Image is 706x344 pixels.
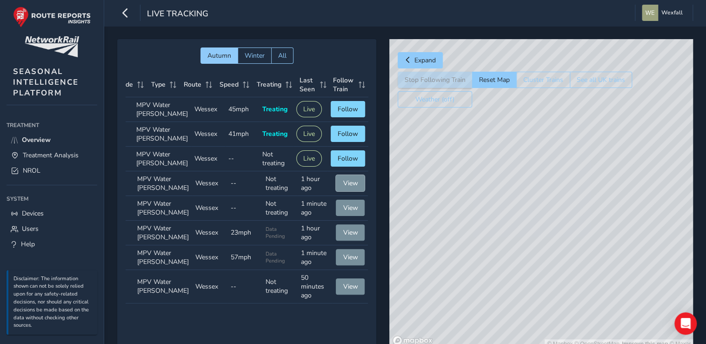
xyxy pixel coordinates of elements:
[338,129,358,138] span: Follow
[133,97,191,122] td: MPV Water [PERSON_NAME]
[191,97,225,122] td: Wessex
[238,47,271,64] button: Winter
[227,245,263,270] td: 57mph
[13,275,93,330] p: Disclaimer: The information shown can not be solely relied upon for any safety-related decisions,...
[192,221,227,245] td: Wessex
[13,7,91,27] img: rr logo
[343,203,358,212] span: View
[336,278,365,295] button: View
[7,221,97,236] a: Users
[192,245,227,270] td: Wessex
[134,171,192,196] td: MPV Water [PERSON_NAME]
[298,221,333,245] td: 1 hour ago
[133,122,191,147] td: MPV Water [PERSON_NAME]
[336,200,365,216] button: View
[338,105,358,114] span: Follow
[22,209,44,218] span: Devices
[184,80,201,89] span: Route
[642,5,686,21] button: Wexfall
[134,221,192,245] td: MPV Water [PERSON_NAME]
[262,270,298,304] td: Not treating
[298,270,333,304] td: 50 minutes ago
[516,72,570,88] button: Cluster Trains
[133,147,191,171] td: MPV Water [PERSON_NAME]
[134,245,192,270] td: MPV Water [PERSON_NAME]
[192,171,227,196] td: Wessex
[336,224,365,241] button: View
[642,5,658,21] img: diamond-layout
[21,240,35,249] span: Help
[7,148,97,163] a: Treatment Analysis
[225,147,259,171] td: --
[225,122,259,147] td: 41mph
[23,166,40,175] span: NROL
[192,270,227,304] td: Wessex
[7,236,97,252] a: Help
[398,91,472,108] button: Weather (off)
[262,196,298,221] td: Not treating
[296,126,322,142] button: Live
[343,253,358,262] span: View
[298,245,333,270] td: 1 minute ago
[134,196,192,221] td: MPV Water [PERSON_NAME]
[336,249,365,265] button: View
[262,171,298,196] td: Not treating
[225,97,259,122] td: 45mph
[298,196,333,221] td: 1 minute ago
[259,147,293,171] td: Not treating
[7,206,97,221] a: Devices
[23,151,79,160] span: Treatment Analysis
[25,36,79,57] img: customer logo
[296,101,322,117] button: Live
[336,175,365,191] button: View
[192,196,227,221] td: Wessex
[200,47,238,64] button: Autumn
[134,270,192,304] td: MPV Water [PERSON_NAME]
[278,51,286,60] span: All
[7,163,97,178] a: NROL
[398,52,443,68] button: Expand
[271,47,293,64] button: All
[227,221,263,245] td: 23mph
[266,226,294,240] span: Data Pending
[227,171,263,196] td: --
[245,51,265,60] span: Winter
[7,132,97,148] a: Overview
[7,192,97,206] div: System
[343,179,358,188] span: View
[296,150,322,167] button: Live
[333,76,355,94] span: Follow Train
[343,228,358,237] span: View
[300,76,317,94] span: Last Seen
[661,5,683,21] span: Wexfall
[262,129,287,138] span: Treating
[257,80,281,89] span: Treating
[331,150,365,167] button: Follow
[191,147,225,171] td: Wessex
[262,105,287,114] span: Treating
[151,80,166,89] span: Type
[674,312,697,335] div: Open Intercom Messenger
[331,126,365,142] button: Follow
[147,8,208,21] span: Live Tracking
[343,282,358,291] span: View
[570,72,632,88] button: See all UK trains
[227,270,263,304] td: --
[7,118,97,132] div: Treatment
[220,80,239,89] span: Speed
[22,135,51,144] span: Overview
[207,51,231,60] span: Autumn
[266,250,294,264] span: Data Pending
[472,72,516,88] button: Reset Map
[191,122,225,147] td: Wessex
[331,101,365,117] button: Follow
[13,66,79,98] span: SEASONAL INTELLIGENCE PLATFORM
[227,196,263,221] td: --
[22,224,39,233] span: Users
[414,56,436,65] span: Expand
[338,154,358,163] span: Follow
[298,171,333,196] td: 1 hour ago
